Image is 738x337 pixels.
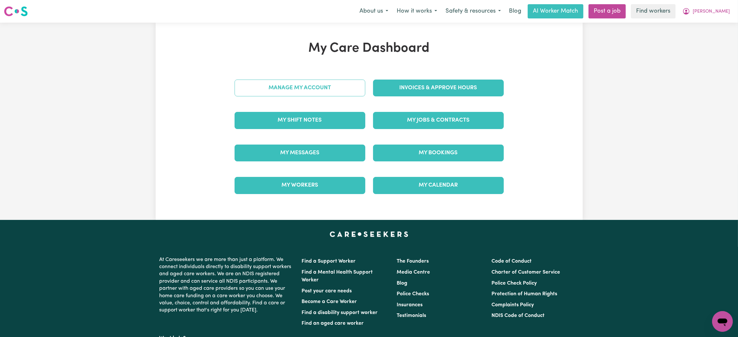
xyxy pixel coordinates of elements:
span: [PERSON_NAME] [693,8,730,15]
a: Manage My Account [235,80,365,96]
a: Find an aged care worker [302,321,364,326]
a: Testimonials [397,313,426,318]
a: Complaints Policy [491,302,534,308]
a: Careseekers logo [4,4,28,19]
a: My Bookings [373,145,504,161]
a: Blog [505,4,525,18]
button: My Account [678,5,734,18]
a: Blog [397,281,407,286]
a: My Messages [235,145,365,161]
a: Post your care needs [302,288,352,294]
a: Become a Care Worker [302,299,357,304]
a: NDIS Code of Conduct [491,313,545,318]
h1: My Care Dashboard [231,41,508,56]
a: Media Centre [397,270,430,275]
img: Careseekers logo [4,5,28,17]
a: The Founders [397,259,429,264]
a: My Calendar [373,177,504,194]
a: Post a job [589,4,626,18]
a: AI Worker Match [528,4,583,18]
a: Charter of Customer Service [491,270,560,275]
a: Careseekers home page [330,232,408,237]
button: About us [355,5,392,18]
a: Find workers [631,4,676,18]
a: Police Checks [397,291,429,297]
p: At Careseekers we are more than just a platform. We connect individuals directly to disability su... [160,254,294,317]
a: My Shift Notes [235,112,365,129]
a: Protection of Human Rights [491,291,557,297]
button: How it works [392,5,441,18]
a: Find a disability support worker [302,310,378,315]
iframe: Button to launch messaging window, conversation in progress [712,311,733,332]
a: Code of Conduct [491,259,532,264]
a: Police Check Policy [491,281,537,286]
a: My Jobs & Contracts [373,112,504,129]
a: Find a Support Worker [302,259,356,264]
a: Invoices & Approve Hours [373,80,504,96]
a: Insurances [397,302,423,308]
button: Safety & resources [441,5,505,18]
a: Find a Mental Health Support Worker [302,270,373,283]
a: My Workers [235,177,365,194]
